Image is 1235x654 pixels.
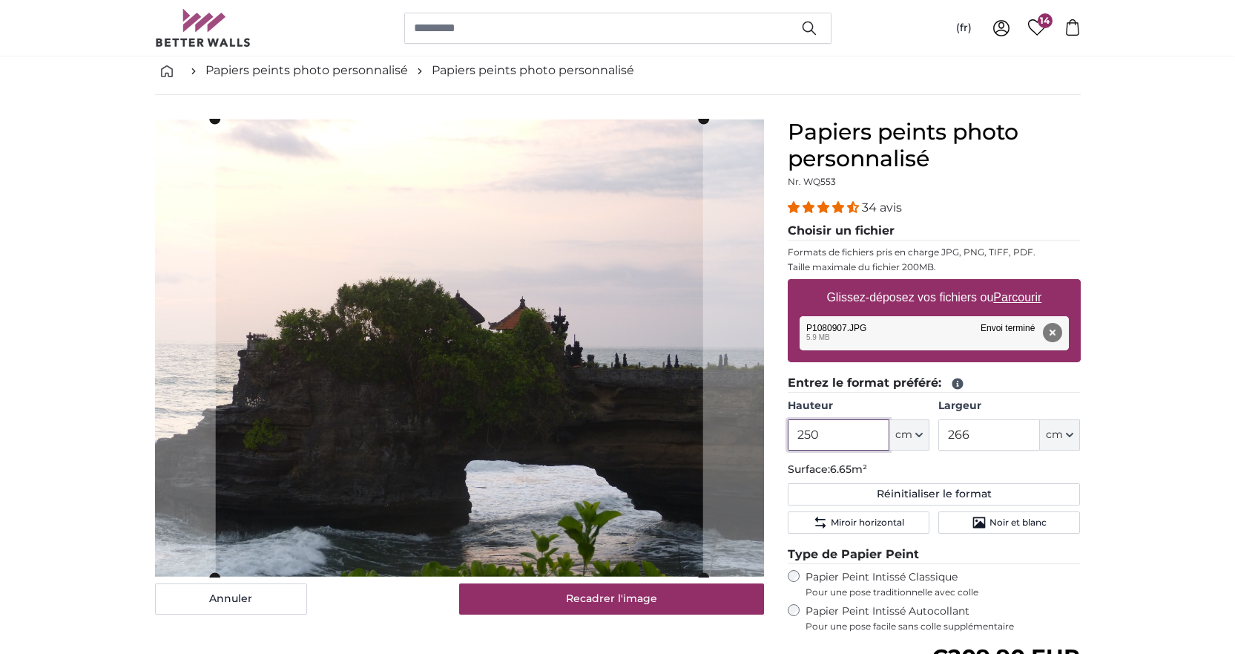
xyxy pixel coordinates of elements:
[806,621,1081,632] span: Pour une pose facile sans colle supplémentaire
[1040,419,1080,451] button: cm
[432,62,634,79] a: Papiers peints photo personnalisé
[788,511,929,534] button: Miroir horizontal
[831,517,904,529] span: Miroir horizontal
[993,291,1041,304] u: Parcourir
[806,570,1081,598] label: Papier Peint Intissé Classique
[788,246,1081,258] p: Formats de fichiers pris en charge JPG, PNG, TIFF, PDF.
[820,283,1047,313] label: Glissez-déposez vos fichiers ou
[944,15,984,42] button: (fr)
[788,176,836,187] span: Nr. WQ553
[788,261,1081,273] p: Taille maximale du fichier 200MB.
[1038,13,1053,28] span: 14
[788,119,1081,172] h1: Papiers peints photo personnalisé
[806,604,1081,632] label: Papier Peint Intissé Autocollant
[788,462,1081,477] p: Surface:
[938,511,1080,534] button: Noir et blanc
[205,62,408,79] a: Papiers peints photo personnalisé
[938,399,1080,413] label: Largeur
[459,583,764,615] button: Recadrer l'image
[895,428,912,442] span: cm
[788,546,1081,564] legend: Type de Papier Peint
[788,222,1081,241] legend: Choisir un fichier
[788,374,1081,393] legend: Entrez le format préféré:
[788,200,862,215] span: 4.32 stars
[862,200,902,215] span: 34 avis
[989,517,1047,529] span: Noir et blanc
[155,9,251,47] img: Betterwalls
[830,462,867,476] span: 6.65m²
[1046,428,1063,442] span: cm
[788,399,929,413] label: Hauteur
[889,419,929,451] button: cm
[788,483,1081,506] button: Réinitialiser le format
[155,583,307,615] button: Annuler
[806,586,1081,598] span: Pour une pose traditionnelle avec colle
[155,47,1081,95] nav: breadcrumbs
